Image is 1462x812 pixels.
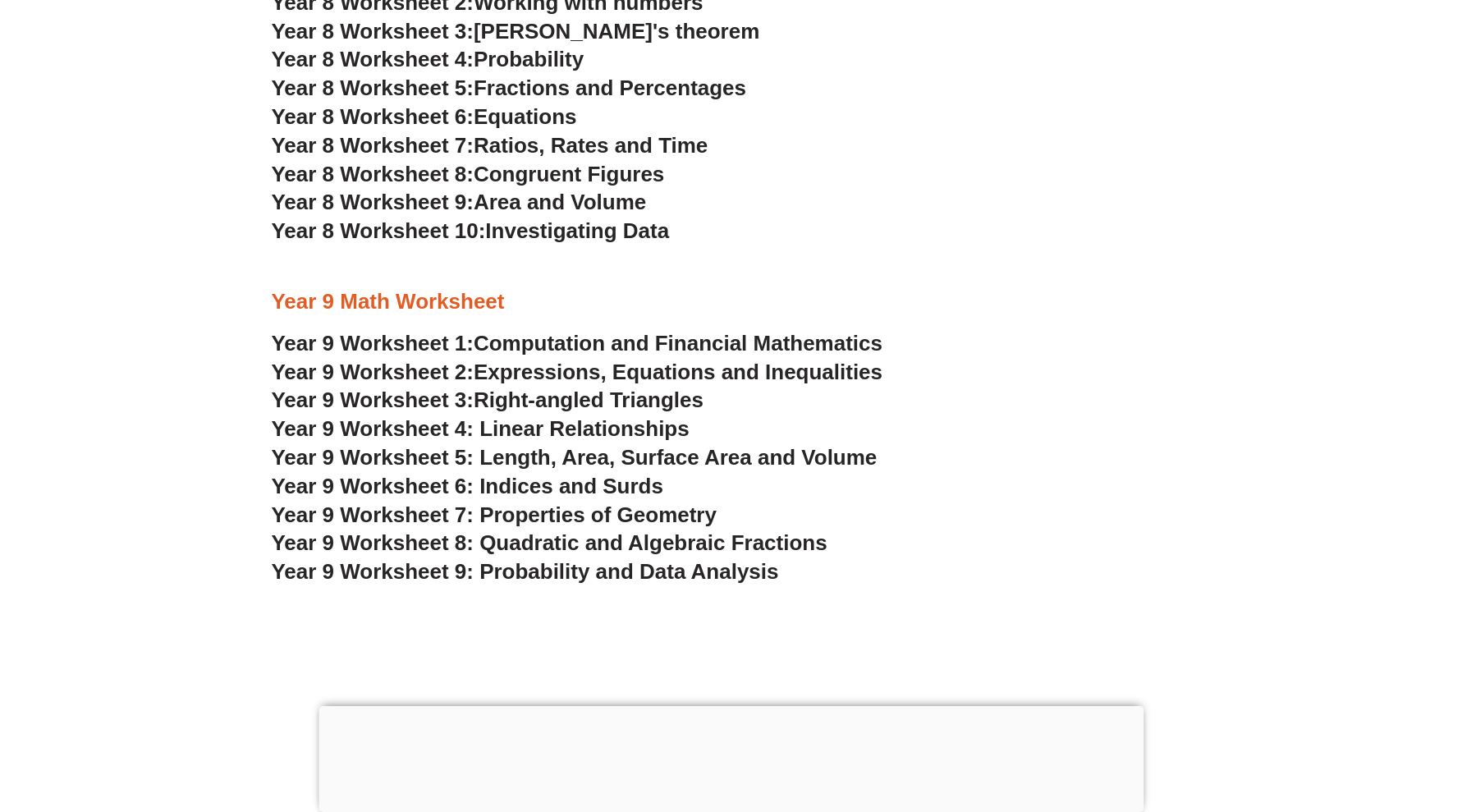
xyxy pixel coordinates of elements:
span: Year 8 Worksheet 7: [272,133,474,158]
a: Year 9 Worksheet 8: Quadratic and Algebraic Fractions [272,530,827,555]
span: Year 8 Worksheet 9: [272,190,474,214]
span: Year 9 Worksheet 2: [272,360,474,384]
span: Year 8 Worksheet 4: [272,47,474,71]
span: Equations [474,104,577,129]
iframe: Advertisement [319,706,1143,808]
a: Year 9 Worksheet 4: Linear Relationships [272,416,690,441]
a: Year 8 Worksheet 10:Investigating Data [272,218,670,243]
span: Year 8 Worksheet 3: [272,19,474,44]
a: Year 9 Worksheet 1:Computation and Financial Mathematics [272,331,883,356]
span: Year 8 Worksheet 5: [272,76,474,100]
a: Year 9 Worksheet 7: Properties of Geometry [272,502,717,527]
span: Year 9 Worksheet 3: [272,388,474,412]
span: Year 8 Worksheet 8: [272,162,474,186]
span: Congruent Figures [474,162,664,186]
a: Year 9 Worksheet 6: Indices and Surds [272,474,664,498]
a: Year 8 Worksheet 3:[PERSON_NAME]'s theorem [272,19,760,44]
a: Year 8 Worksheet 8:Congruent Figures [272,162,665,186]
span: Area and Volume [474,190,646,214]
span: Right-angled Triangles [474,388,704,412]
span: Year 8 Worksheet 6: [272,104,474,129]
span: Fractions and Percentages [474,76,746,100]
span: Year 8 Worksheet 10: [272,218,486,243]
a: Year 9 Worksheet 3:Right-angled Triangles [272,388,704,412]
span: Computation and Financial Mathematics [474,331,882,356]
a: Year 8 Worksheet 7:Ratios, Rates and Time [272,133,708,158]
h3: Year 9 Math Worksheet [272,288,1191,316]
a: Year 9 Worksheet 9: Probability and Data Analysis [272,559,779,584]
span: Ratios, Rates and Time [474,133,708,158]
a: Year 8 Worksheet 6:Equations [272,104,577,129]
span: [PERSON_NAME]'s theorem [474,19,759,44]
a: Year 8 Worksheet 9:Area and Volume [272,190,647,214]
a: Year 8 Worksheet 4:Probability [272,47,584,71]
a: Year 8 Worksheet 5:Fractions and Percentages [272,76,747,100]
a: Year 9 Worksheet 5: Length, Area, Surface Area and Volume [272,445,878,470]
iframe: Chat Widget [1189,626,1462,812]
span: Year 9 Worksheet 1: [272,331,474,356]
span: Investigating Data [485,218,669,243]
span: Expressions, Equations and Inequalities [474,360,882,384]
a: Year 9 Worksheet 2:Expressions, Equations and Inequalities [272,360,883,384]
span: Probability [474,47,584,71]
